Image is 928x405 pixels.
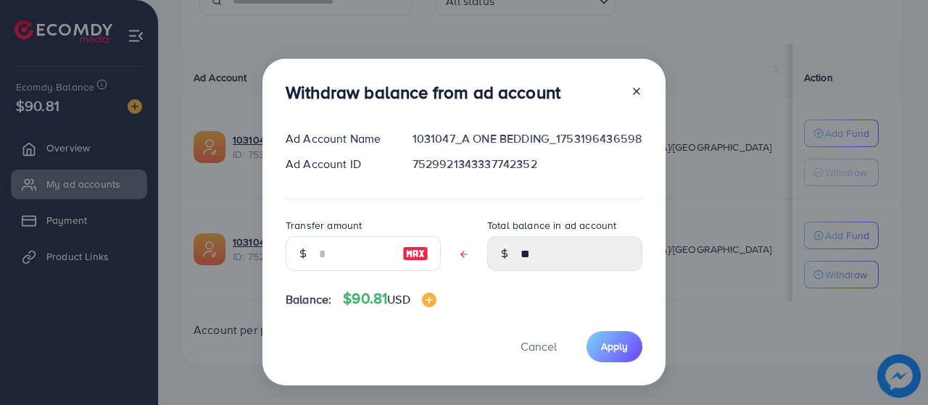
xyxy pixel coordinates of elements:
[343,290,436,308] h4: $90.81
[401,156,654,172] div: 7529921343337742352
[286,82,560,103] h3: Withdraw balance from ad account
[521,338,557,354] span: Cancel
[422,293,436,307] img: image
[601,339,628,354] span: Apply
[274,156,401,172] div: Ad Account ID
[402,245,428,262] img: image
[587,331,642,362] button: Apply
[274,130,401,147] div: Ad Account Name
[286,218,362,233] label: Transfer amount
[286,291,331,308] span: Balance:
[387,291,410,307] span: USD
[487,218,616,233] label: Total balance in ad account
[401,130,654,147] div: 1031047_A ONE BEDDING_1753196436598
[502,331,575,362] button: Cancel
